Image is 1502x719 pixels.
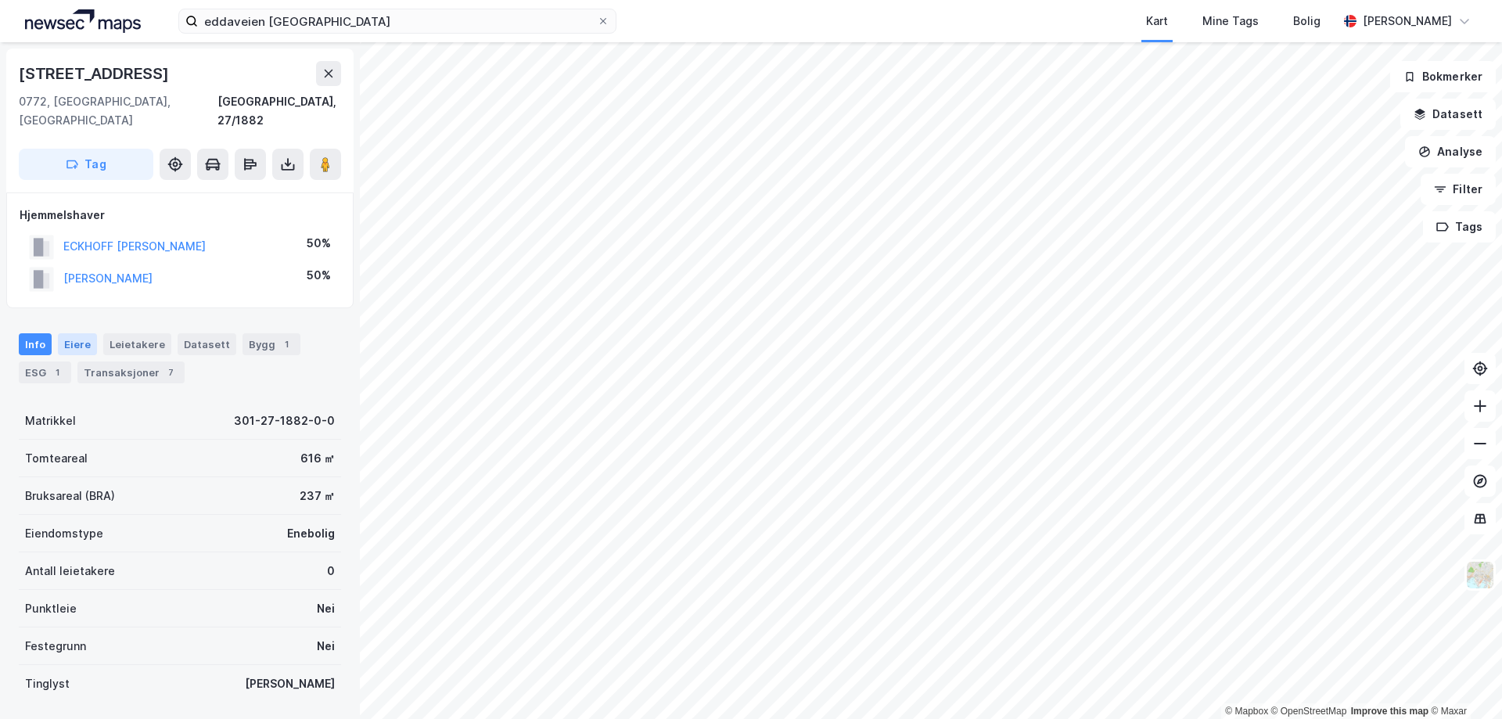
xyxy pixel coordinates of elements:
[243,333,300,355] div: Bygg
[198,9,597,33] input: Søk på adresse, matrikkel, gårdeiere, leietakere eller personer
[287,524,335,543] div: Enebolig
[1146,12,1168,31] div: Kart
[245,674,335,693] div: [PERSON_NAME]
[19,61,172,86] div: [STREET_ADDRESS]
[1421,174,1496,205] button: Filter
[25,524,103,543] div: Eiendomstype
[19,92,217,130] div: 0772, [GEOGRAPHIC_DATA], [GEOGRAPHIC_DATA]
[234,412,335,430] div: 301-27-1882-0-0
[1271,706,1347,717] a: OpenStreetMap
[300,487,335,505] div: 237 ㎡
[317,599,335,618] div: Nei
[307,234,331,253] div: 50%
[163,365,178,380] div: 7
[49,365,65,380] div: 1
[300,449,335,468] div: 616 ㎡
[19,361,71,383] div: ESG
[1405,136,1496,167] button: Analyse
[1400,99,1496,130] button: Datasett
[307,266,331,285] div: 50%
[25,562,115,581] div: Antall leietakere
[77,361,185,383] div: Transaksjoner
[1423,211,1496,243] button: Tags
[1465,560,1495,590] img: Z
[25,599,77,618] div: Punktleie
[103,333,171,355] div: Leietakere
[25,674,70,693] div: Tinglyst
[317,637,335,656] div: Nei
[217,92,341,130] div: [GEOGRAPHIC_DATA], 27/1882
[1390,61,1496,92] button: Bokmerker
[1225,706,1268,717] a: Mapbox
[1424,644,1502,719] iframe: Chat Widget
[1424,644,1502,719] div: Kontrollprogram for chat
[25,637,86,656] div: Festegrunn
[19,333,52,355] div: Info
[20,206,340,225] div: Hjemmelshaver
[178,333,236,355] div: Datasett
[1293,12,1321,31] div: Bolig
[278,336,294,352] div: 1
[25,9,141,33] img: logo.a4113a55bc3d86da70a041830d287a7e.svg
[1351,706,1428,717] a: Improve this map
[25,449,88,468] div: Tomteareal
[1363,12,1452,31] div: [PERSON_NAME]
[25,412,76,430] div: Matrikkel
[327,562,335,581] div: 0
[19,149,153,180] button: Tag
[1202,12,1259,31] div: Mine Tags
[58,333,97,355] div: Eiere
[25,487,115,505] div: Bruksareal (BRA)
